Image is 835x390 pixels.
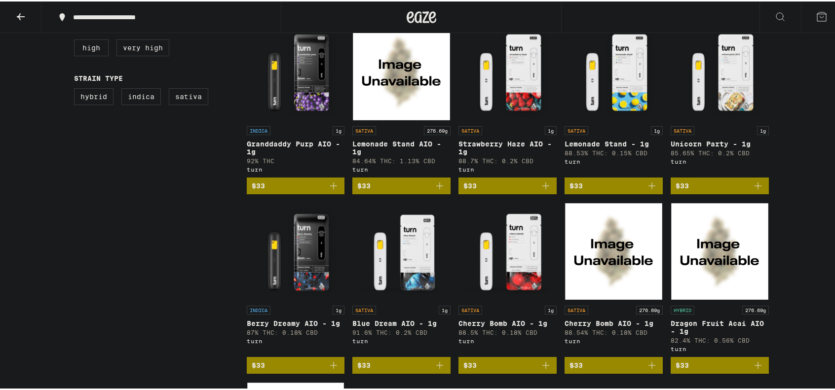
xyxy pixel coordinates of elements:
div: turn [247,165,345,171]
img: turn - Lemonade Stand - 1g [565,21,663,120]
p: 1g [439,304,451,313]
span: $33 [676,360,689,368]
img: turn - Lemonade Stand AIO - 1g [352,21,451,120]
p: Berry Dreamy AIO - 1g [247,318,345,326]
span: Hi. Need any help? [6,7,71,15]
img: turn - Cherry Bomb AIO - 1g [565,201,663,299]
button: Add to bag [671,176,769,193]
p: INDICA [247,304,270,313]
p: Lemonade Stand - 1g [565,139,663,146]
img: turn - Dragon Fruit Acai AIO - 1g [671,201,769,299]
button: Add to bag [458,355,557,372]
p: 88.53% THC: 0.15% CBD [565,148,663,155]
div: turn [458,165,557,171]
p: 1g [333,125,344,134]
p: Cherry Bomb AIO - 1g [565,318,663,326]
label: High [74,38,109,55]
span: $33 [676,180,689,188]
p: Unicorn Party - 1g [671,139,769,146]
button: Add to bag [565,176,663,193]
label: Indica [121,87,161,104]
a: Open page for Lemonade Stand - 1g from turn [565,21,663,176]
img: turn - Strawberry Haze AIO - 1g [458,21,557,120]
label: Very High [116,38,169,55]
p: 88.5% THC: 0.18% CBD [458,328,557,334]
a: Open page for Granddaddy Purp AIO - 1g from turn [247,21,345,176]
div: turn [352,336,451,343]
p: Lemonade Stand AIO - 1g [352,139,451,154]
p: Blue Dream AIO - 1g [352,318,451,326]
a: Open page for Blue Dream AIO - 1g from turn [352,201,451,355]
a: Open page for Cherry Bomb AIO - 1g from turn [458,201,557,355]
p: 1g [651,125,663,134]
div: turn [565,157,663,163]
p: SATIVA [458,304,482,313]
p: Dragon Fruit Acai AIO - 1g [671,318,769,334]
p: SATIVA [565,125,588,134]
span: $33 [252,180,265,188]
p: SATIVA [458,125,482,134]
p: SATIVA [352,125,376,134]
div: turn [565,336,663,343]
p: 276.69g [742,304,769,313]
div: turn [671,344,769,351]
button: Add to bag [352,355,451,372]
a: Open page for Unicorn Party - 1g from turn [671,21,769,176]
span: $33 [463,180,477,188]
label: Hybrid [74,87,114,104]
p: INDICA [247,125,270,134]
button: Add to bag [458,176,557,193]
img: turn - Cherry Bomb AIO - 1g [458,201,557,299]
a: Open page for Dragon Fruit Acai AIO - 1g from turn [671,201,769,355]
p: SATIVA [671,125,694,134]
button: Add to bag [247,176,345,193]
p: SATIVA [565,304,588,313]
img: turn - Berry Dreamy AIO - 1g [247,201,345,299]
a: Open page for Cherry Bomb AIO - 1g from turn [565,201,663,355]
a: Open page for Strawberry Haze AIO - 1g from turn [458,21,557,176]
div: turn [458,336,557,343]
p: 88.7% THC: 0.2% CBD [458,156,557,163]
a: Open page for Berry Dreamy AIO - 1g from turn [247,201,345,355]
div: turn [352,165,451,171]
p: 1g [545,125,557,134]
p: 84.64% THC: 1.13% CBD [352,156,451,163]
p: 276.69g [636,304,663,313]
p: 92% THC [247,156,345,163]
label: Sativa [169,87,208,104]
legend: Strain Type [74,73,123,81]
p: 91.6% THC: 0.2% CBD [352,328,451,334]
span: $33 [357,360,371,368]
button: Add to bag [247,355,345,372]
button: Add to bag [671,355,769,372]
p: Strawberry Haze AIO - 1g [458,139,557,154]
span: $33 [569,360,583,368]
p: Cherry Bomb AIO - 1g [458,318,557,326]
div: turn [247,336,345,343]
p: 87% THC: 0.18% CBD [247,328,345,334]
img: turn - Blue Dream AIO - 1g [352,201,451,299]
p: 82.4% THC: 0.56% CBD [671,336,769,342]
span: $33 [569,180,583,188]
img: turn - Unicorn Party - 1g [671,21,769,120]
p: 88.54% THC: 0.18% CBD [565,328,663,334]
p: HYBRID [671,304,694,313]
p: 85.65% THC: 0.2% CBD [671,148,769,155]
span: $33 [463,360,477,368]
p: SATIVA [352,304,376,313]
button: Add to bag [352,176,451,193]
button: Add to bag [565,355,663,372]
a: Open page for Lemonade Stand AIO - 1g from turn [352,21,451,176]
img: turn - Granddaddy Purp AIO - 1g [247,21,345,120]
p: 1g [757,125,769,134]
span: $33 [252,360,265,368]
p: 276.69g [424,125,451,134]
p: Granddaddy Purp AIO - 1g [247,139,345,154]
p: 1g [333,304,344,313]
div: turn [671,157,769,163]
p: 1g [545,304,557,313]
span: $33 [357,180,371,188]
